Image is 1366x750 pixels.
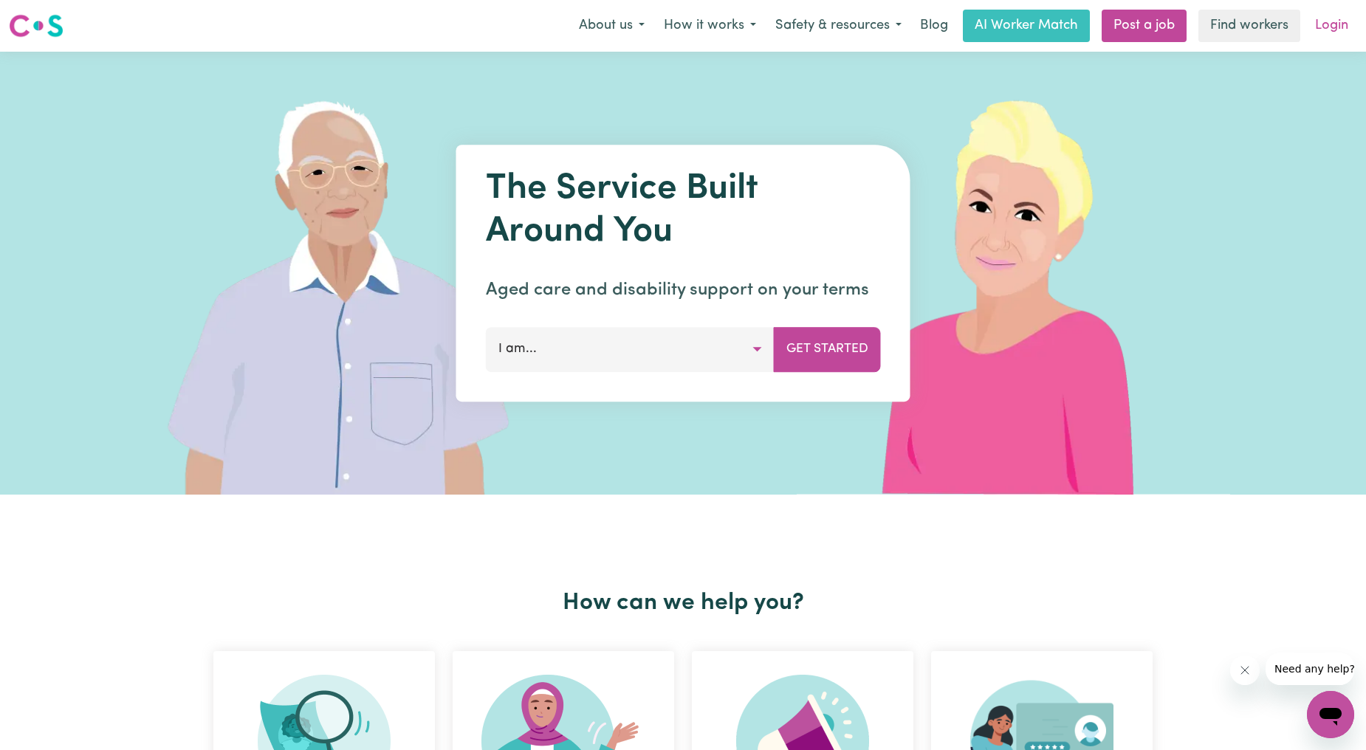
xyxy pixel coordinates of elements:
[486,277,881,303] p: Aged care and disability support on your terms
[486,327,775,371] button: I am...
[774,327,881,371] button: Get Started
[1102,10,1187,42] a: Post a job
[9,10,89,22] span: Need any help?
[1266,653,1354,685] iframe: Message from company
[9,9,64,43] a: Careseekers logo
[205,589,1161,617] h2: How can we help you?
[654,10,766,41] button: How it works
[766,10,911,41] button: Safety & resources
[569,10,654,41] button: About us
[1306,10,1357,42] a: Login
[1307,691,1354,738] iframe: Button to launch messaging window
[1230,656,1260,685] iframe: Close message
[1198,10,1300,42] a: Find workers
[9,13,64,39] img: Careseekers logo
[486,168,881,253] h1: The Service Built Around You
[963,10,1090,42] a: AI Worker Match
[911,10,957,42] a: Blog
